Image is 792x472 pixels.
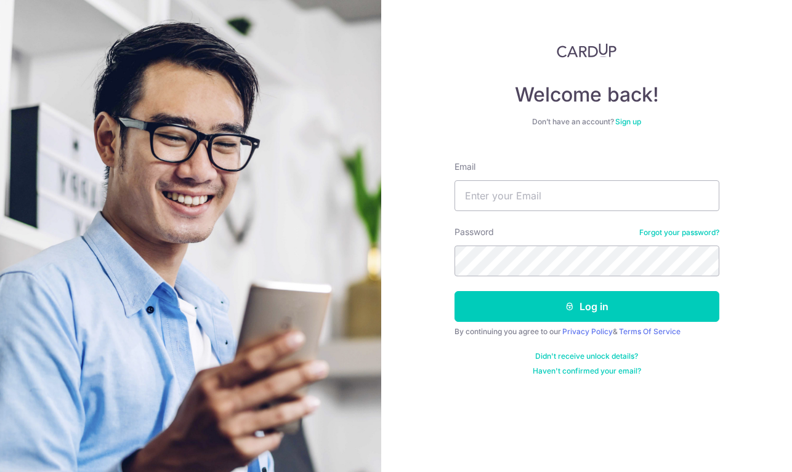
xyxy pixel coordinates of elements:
a: Forgot your password? [639,228,719,238]
a: Sign up [615,117,641,126]
div: By continuing you agree to our & [455,327,719,337]
a: Didn't receive unlock details? [535,351,638,361]
label: Password [455,226,494,238]
label: Email [455,161,475,173]
a: Haven't confirmed your email? [533,366,641,376]
a: Terms Of Service [619,327,681,336]
div: Don’t have an account? [455,117,719,127]
a: Privacy Policy [562,327,613,336]
input: Enter your Email [455,180,719,211]
img: CardUp Logo [557,43,617,58]
h4: Welcome back! [455,82,719,107]
button: Log in [455,291,719,322]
